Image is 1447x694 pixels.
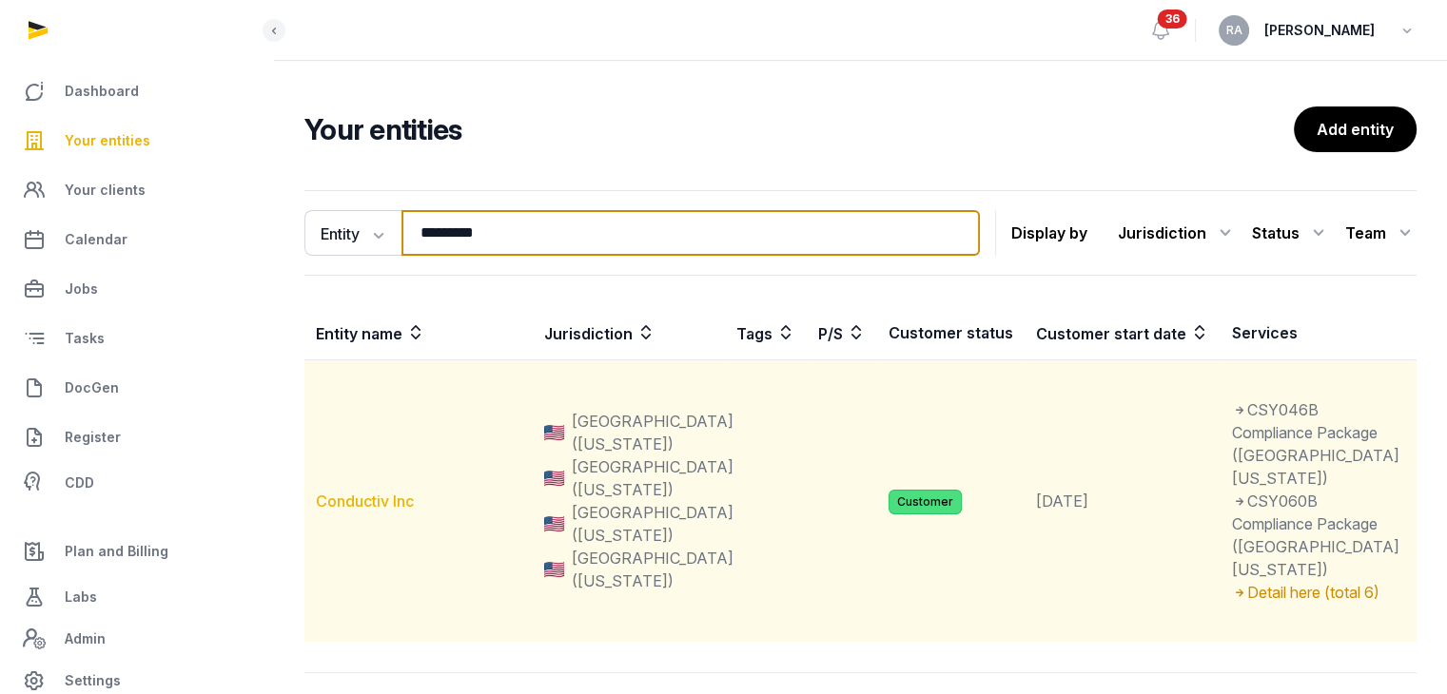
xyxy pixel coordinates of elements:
span: DocGen [65,376,119,399]
span: [GEOGRAPHIC_DATA] ([US_STATE]) [572,410,733,455]
a: Dashboard [15,68,258,114]
span: RA [1226,25,1242,36]
span: Your clients [65,179,146,202]
span: Plan and Billing [65,540,168,563]
a: Calendar [15,217,258,262]
span: [GEOGRAPHIC_DATA] ([US_STATE]) [572,501,733,547]
span: Calendar [65,228,127,251]
div: Team [1345,218,1417,248]
span: [GEOGRAPHIC_DATA] ([US_STATE]) [572,547,733,592]
a: DocGen [15,365,258,411]
a: Plan and Billing [15,529,258,574]
th: Jurisdiction [533,306,725,360]
span: CSY046B Compliance Package ([GEOGRAPHIC_DATA] [US_STATE]) [1232,400,1399,488]
a: Register [15,414,258,460]
span: Tasks [65,327,105,350]
th: Customer start date [1025,306,1221,360]
td: [DATE] [1025,360,1221,643]
span: Admin [65,627,106,650]
div: Status [1252,218,1330,248]
a: Your clients [15,167,258,213]
th: Entity name [304,306,533,360]
a: Add entity [1294,106,1417,152]
span: Labs [65,586,97,608]
div: Detail here (total 6) [1232,581,1399,604]
th: Tags [725,306,807,360]
p: Display by [1011,218,1087,248]
span: Settings [65,669,121,692]
div: Jurisdiction [1118,218,1237,248]
span: Register [65,426,121,449]
h2: Your entities [304,112,1294,146]
a: CDD [15,464,258,502]
span: Jobs [65,278,98,300]
a: Admin [15,620,258,658]
a: Jobs [15,266,258,312]
span: Customer [889,490,962,514]
th: P/S [807,306,877,360]
span: CSY060B Compliance Package ([GEOGRAPHIC_DATA] [US_STATE]) [1232,492,1399,579]
th: Services [1221,306,1411,360]
a: Conductiv Inc [316,492,414,511]
a: Your entities [15,118,258,164]
span: CDD [65,472,94,494]
span: [PERSON_NAME] [1264,19,1375,42]
a: Labs [15,574,258,620]
span: [GEOGRAPHIC_DATA] ([US_STATE]) [572,455,733,501]
span: Your entities [65,129,150,152]
button: RA [1219,15,1249,46]
span: Dashboard [65,80,139,103]
th: Customer status [877,306,1025,360]
button: Entity [304,210,401,256]
span: 36 [1158,10,1187,29]
a: Tasks [15,316,258,361]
